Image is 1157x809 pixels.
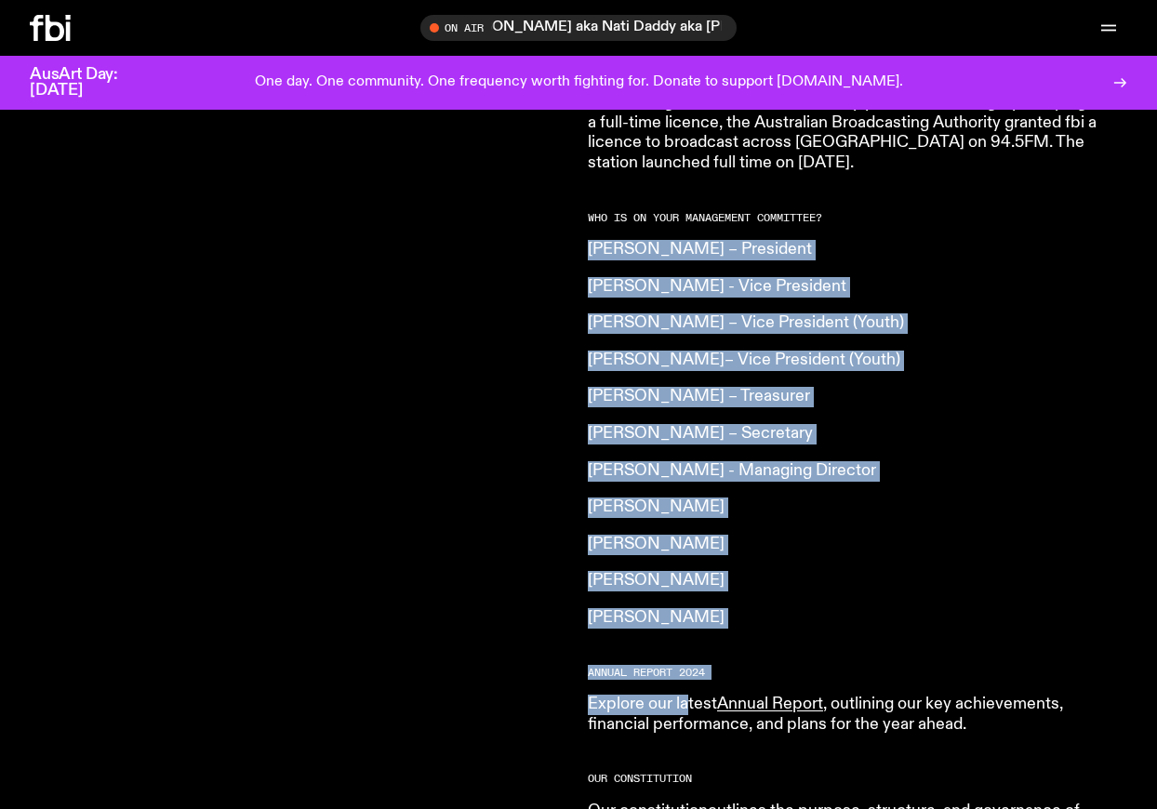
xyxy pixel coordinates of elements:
p: [PERSON_NAME] – President [588,240,1124,260]
p: fbi [Free Broadcast Inc] was established in [DATE] and ran a series of month-long test broadcasts... [588,73,1124,174]
p: [PERSON_NAME] [588,497,1124,518]
h3: AusArt Day: [DATE] [30,67,149,99]
p: [PERSON_NAME] [588,608,1124,629]
p: [PERSON_NAME] – Secretary [588,424,1124,444]
p: [PERSON_NAME] – Vice President (Youth) [588,313,1124,334]
p: [PERSON_NAME] - Vice President [588,277,1124,298]
h2: Who is on your management committee? [588,213,1124,223]
h2: Annual report 2024 [588,668,1124,678]
p: [PERSON_NAME] [588,571,1124,591]
h2: Our Constitution [588,774,1124,784]
p: [PERSON_NAME] – Treasurer [588,387,1124,407]
p: [PERSON_NAME] [588,535,1124,555]
button: On AirMi Gente/My People Ft. [PERSON_NAME] aka Nati Daddy aka [PERSON_NAME] [420,15,737,41]
p: One day. One community. One frequency worth fighting for. Donate to support [DOMAIN_NAME]. [255,74,903,91]
p: [PERSON_NAME] - Managing Director [588,461,1124,482]
p: Explore our latest , outlining our key achievements, financial performance, and plans for the yea... [588,695,1124,735]
p: [PERSON_NAME]– Vice President (Youth) [588,351,1124,371]
a: Annual Report [717,696,823,712]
